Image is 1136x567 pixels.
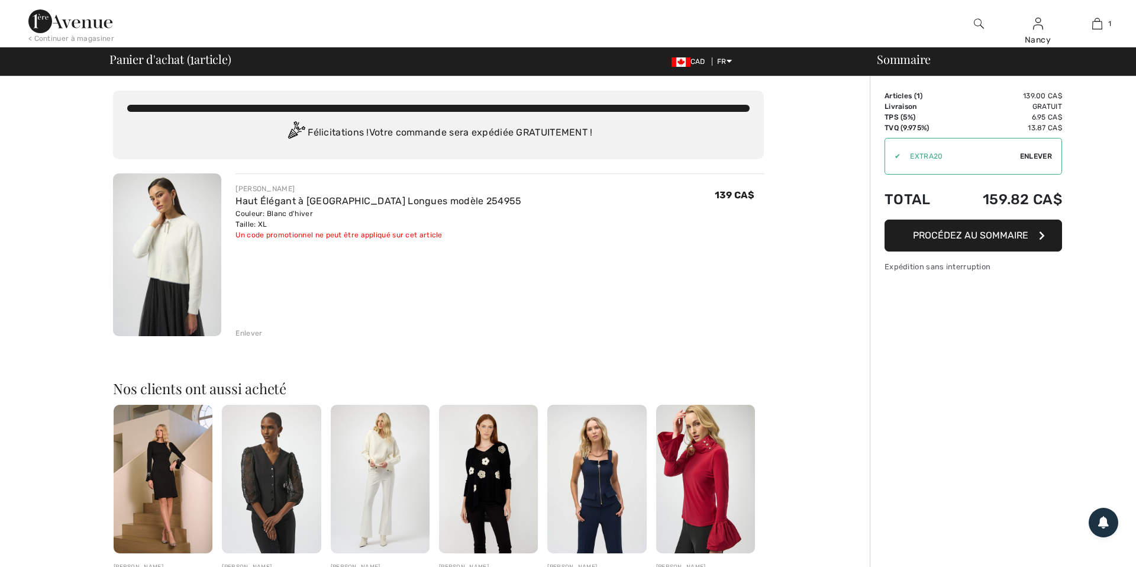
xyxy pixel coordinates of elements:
span: 139 CA$ [715,189,754,201]
td: Gratuit [950,101,1062,112]
img: Mon panier [1092,17,1102,31]
td: TPS (5%) [885,112,950,123]
div: Sommaire [863,53,1129,65]
h2: Nos clients ont aussi acheté [113,381,764,395]
span: CAD [672,57,710,66]
td: 159.82 CA$ [950,179,1062,220]
img: Haut Élégant à Manches Longues modèle 254955 [113,173,221,336]
div: Nancy [1009,34,1067,46]
a: Se connecter [1033,18,1043,29]
span: 1 [916,92,920,100]
img: 1ère Avenue [28,9,112,33]
img: Mes infos [1033,17,1043,31]
div: Couleur: Blanc d'hiver Taille: XL [235,208,521,230]
span: 1 [1108,18,1111,29]
img: Congratulation2.svg [284,121,308,145]
td: Total [885,179,950,220]
div: Félicitations ! Votre commande sera expédiée GRATUITEMENT ! [127,121,750,145]
img: Blouse Élégante à Manches Bouffantes modèle 254109 [656,405,755,553]
td: 139.00 CA$ [950,91,1062,101]
button: Procédez au sommaire [885,220,1062,252]
td: Livraison [885,101,950,112]
span: 1 [190,50,194,66]
img: recherche [974,17,984,31]
td: 13.87 CA$ [950,123,1062,133]
img: Pantalon Évasé Formel modèle 254120 [331,405,430,553]
span: Enlever [1020,151,1052,162]
div: [PERSON_NAME] [235,183,521,194]
img: Canadian Dollar [672,57,690,67]
td: TVQ (9.975%) [885,123,950,133]
a: Haut Élégant à [GEOGRAPHIC_DATA] Longues modèle 254955 [235,195,521,207]
div: Expédition sans interruption [885,261,1062,272]
div: < Continuer à magasiner [28,33,114,44]
img: Pull Col V Fleuri modèle 253872 [439,405,538,553]
img: Robe Moulante Ornée modèle 254048 [114,405,212,553]
input: Code promo [901,138,1020,174]
img: Haut cintré à fermeture modèle 252225 [547,405,646,553]
div: Un code promotionnel ne peut être appliqué sur cet article [235,230,521,240]
span: Panier d'achat ( article) [109,53,231,65]
td: 6.95 CA$ [950,112,1062,123]
span: Procédez au sommaire [913,230,1028,241]
div: Enlever [235,328,262,339]
a: 1 [1068,17,1126,31]
span: FR [717,57,732,66]
img: Blazer à Col V avec Manches Brodées modèle 254189 [222,405,321,553]
div: ✔ [885,151,901,162]
td: Articles ( ) [885,91,950,101]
